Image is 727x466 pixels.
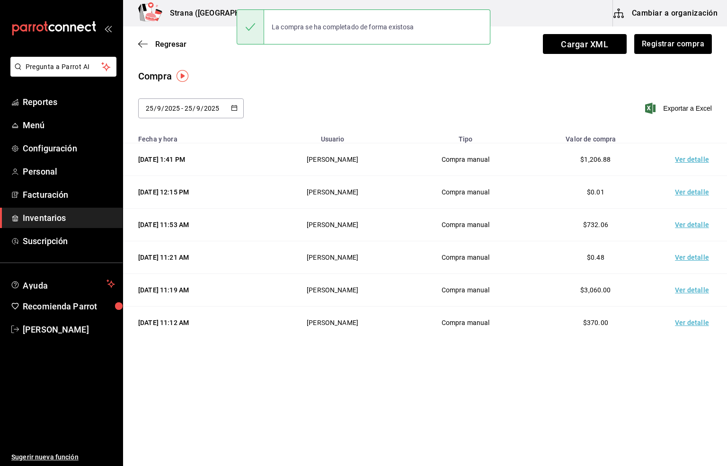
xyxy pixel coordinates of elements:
[580,286,611,294] span: $3,060.00
[265,209,400,241] td: [PERSON_NAME]
[264,17,422,37] div: La compra se ha completado de forma existosa
[265,176,400,209] td: [PERSON_NAME]
[162,8,275,19] h3: Strana ([GEOGRAPHIC_DATA])
[181,105,183,112] span: -
[138,253,253,262] div: [DATE] 11:21 AM
[104,25,112,32] button: open_drawer_menu
[265,143,400,176] td: [PERSON_NAME]
[201,105,204,112] span: /
[265,130,400,143] th: Usuario
[193,105,195,112] span: /
[531,130,661,143] th: Valor de compra
[543,34,627,54] span: Cargar XML
[23,188,115,201] span: Facturación
[138,69,172,83] div: Compra
[400,241,531,274] td: Compra manual
[138,318,253,327] div: [DATE] 11:12 AM
[400,274,531,307] td: Compra manual
[7,69,116,79] a: Pregunta a Parrot AI
[138,155,253,164] div: [DATE] 1:41 PM
[23,119,115,132] span: Menú
[580,156,611,163] span: $1,206.88
[23,323,115,336] span: [PERSON_NAME]
[647,103,712,114] button: Exportar a Excel
[26,62,102,72] span: Pregunta a Parrot AI
[23,300,115,313] span: Recomienda Parrot
[164,105,180,112] input: Year
[23,165,115,178] span: Personal
[154,105,157,112] span: /
[400,209,531,241] td: Compra manual
[23,142,115,155] span: Configuración
[265,241,400,274] td: [PERSON_NAME]
[157,105,161,112] input: Month
[587,188,604,196] span: $0.01
[23,96,115,108] span: Reportes
[661,209,727,241] td: Ver detalle
[155,40,186,49] span: Regresar
[23,211,115,224] span: Inventarios
[634,34,712,54] button: Registrar compra
[145,105,154,112] input: Day
[177,70,188,82] img: Tooltip marker
[661,307,727,339] td: Ver detalle
[583,319,608,326] span: $370.00
[161,105,164,112] span: /
[138,285,253,295] div: [DATE] 11:19 AM
[400,130,531,143] th: Tipo
[400,307,531,339] td: Compra manual
[23,235,115,247] span: Suscripción
[138,40,186,49] button: Regresar
[23,278,103,290] span: Ayuda
[400,143,531,176] td: Compra manual
[204,105,220,112] input: Year
[583,221,608,229] span: $732.06
[661,241,727,274] td: Ver detalle
[184,105,193,112] input: Day
[661,274,727,307] td: Ver detalle
[265,307,400,339] td: [PERSON_NAME]
[587,254,604,261] span: $0.48
[10,57,116,77] button: Pregunta a Parrot AI
[400,176,531,209] td: Compra manual
[138,220,253,229] div: [DATE] 11:53 AM
[138,187,253,197] div: [DATE] 12:15 PM
[265,274,400,307] td: [PERSON_NAME]
[196,105,201,112] input: Month
[661,176,727,209] td: Ver detalle
[123,130,265,143] th: Fecha y hora
[11,452,115,462] span: Sugerir nueva función
[661,143,727,176] td: Ver detalle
